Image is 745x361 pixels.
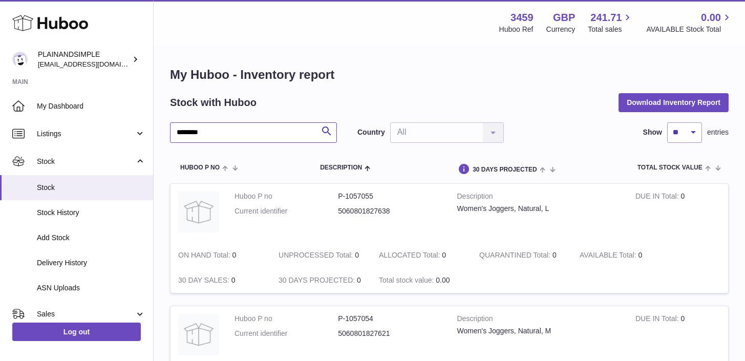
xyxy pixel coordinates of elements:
strong: Description [457,314,620,326]
label: Show [643,128,662,137]
span: My Dashboard [37,101,145,111]
dd: P-1057054 [338,314,441,324]
td: 0 [171,268,271,293]
strong: AVAILABLE Total [580,251,638,262]
div: PLAINANDSIMPLE [38,50,130,69]
span: 0 [552,251,557,259]
dt: Huboo P no [235,314,338,324]
span: Delivery History [37,258,145,268]
span: Huboo P no [180,164,220,171]
td: 0 [572,243,672,268]
strong: 30 DAY SALES [178,276,231,287]
strong: 3459 [510,11,534,25]
button: Download Inventory Report [619,93,729,112]
div: Currency [546,25,576,34]
span: Stock History [37,208,145,218]
span: Listings [37,129,135,139]
strong: QUARANTINED Total [479,251,552,262]
span: 241.71 [590,11,622,25]
strong: Description [457,192,620,204]
label: Country [357,128,385,137]
a: 241.71 Total sales [588,11,633,34]
dt: Current identifier [235,329,338,338]
td: 0 [628,184,728,243]
strong: GBP [553,11,575,25]
span: Description [320,164,362,171]
span: Sales [37,309,135,319]
span: Stock [37,183,145,193]
h2: Stock with Huboo [170,96,257,110]
td: 0 [271,268,371,293]
strong: Total stock value [379,276,436,287]
strong: DUE IN Total [635,314,680,325]
strong: DUE IN Total [635,192,680,203]
strong: UNPROCESSED Total [279,251,355,262]
strong: ALLOCATED Total [379,251,442,262]
img: duco@plainandsimple.com [12,52,28,67]
div: Women's Joggers, Natural, L [457,204,620,214]
div: Huboo Ref [499,25,534,34]
span: Stock [37,157,135,166]
td: 0 [371,243,472,268]
span: Add Stock [37,233,145,243]
span: 0.00 [436,276,450,284]
dd: P-1057055 [338,192,441,201]
strong: ON HAND Total [178,251,232,262]
span: AVAILABLE Stock Total [646,25,733,34]
dt: Huboo P no [235,192,338,201]
img: product image [178,314,219,355]
strong: 30 DAYS PROJECTED [279,276,357,287]
dd: 5060801827638 [338,206,441,216]
td: 0 [271,243,371,268]
dd: 5060801827621 [338,329,441,338]
td: 0 [171,243,271,268]
h1: My Huboo - Inventory report [170,67,729,83]
span: Total stock value [637,164,703,171]
a: Log out [12,323,141,341]
img: product image [178,192,219,232]
dt: Current identifier [235,206,338,216]
span: [EMAIL_ADDRESS][DOMAIN_NAME] [38,60,151,68]
a: 0.00 AVAILABLE Stock Total [646,11,733,34]
span: ASN Uploads [37,283,145,293]
span: entries [707,128,729,137]
span: 0.00 [701,11,721,25]
span: 30 DAYS PROJECTED [473,166,537,173]
span: Total sales [588,25,633,34]
div: Women's Joggers, Natural, M [457,326,620,336]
